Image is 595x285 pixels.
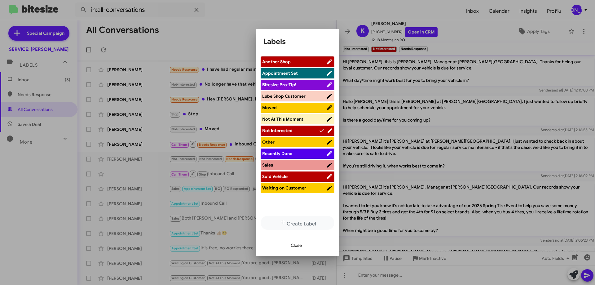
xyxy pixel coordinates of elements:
[262,174,288,179] span: Sold Vehicle
[262,105,277,110] span: Moved
[262,128,293,133] span: Not Interested
[291,240,302,251] span: Close
[262,116,303,122] span: Not At This Moment
[262,185,306,191] span: Waiting on Customer
[262,139,275,145] span: Other
[286,240,307,251] button: Close
[262,151,292,156] span: Recently Done
[262,93,306,99] span: Lube Shop Customer
[262,162,273,168] span: Sales
[263,37,332,47] h1: Labels
[261,216,334,230] button: Create Label
[262,59,291,65] span: Another Shop
[262,70,298,76] span: Appointment Set
[262,82,296,87] span: Bitesize Pro-Tip!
